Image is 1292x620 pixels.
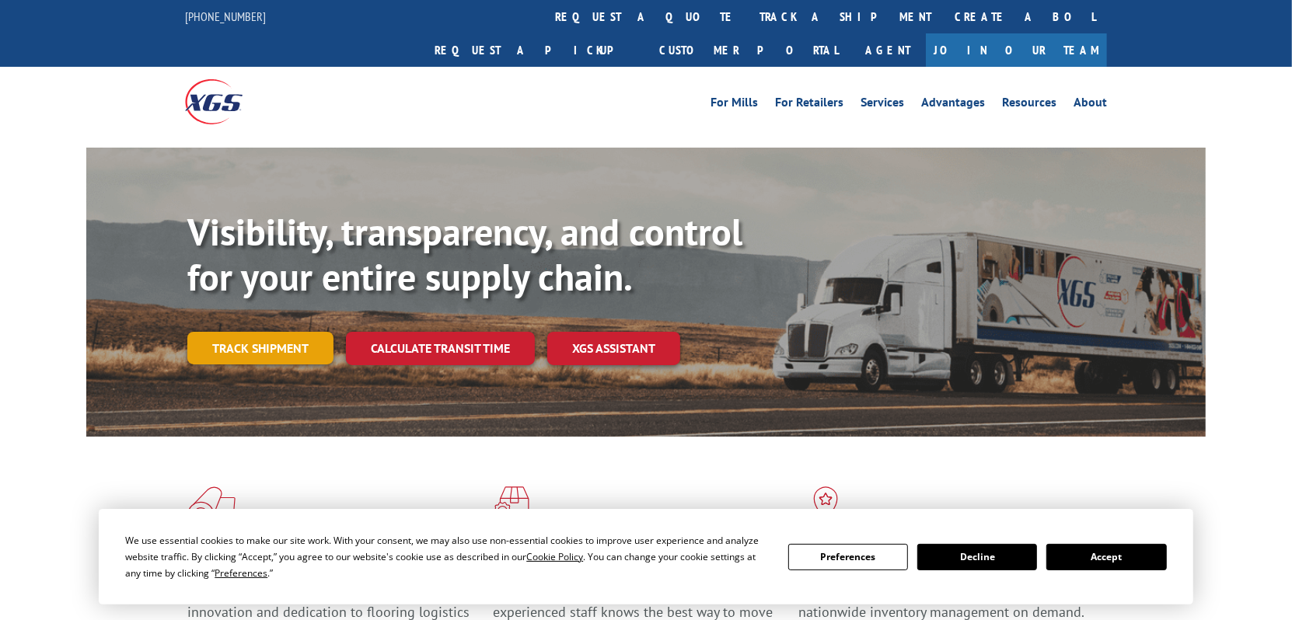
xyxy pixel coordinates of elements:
[493,486,529,527] img: xgs-icon-focused-on-flooring-red
[547,332,680,365] a: XGS ASSISTANT
[711,96,758,113] a: For Mills
[187,486,236,527] img: xgs-icon-total-supply-chain-intelligence-red
[526,550,583,563] span: Cookie Policy
[99,509,1193,604] div: Cookie Consent Prompt
[1046,544,1166,570] button: Accept
[775,96,843,113] a: For Retailers
[926,33,1107,67] a: Join Our Team
[850,33,926,67] a: Agent
[187,332,333,364] a: Track shipment
[921,96,985,113] a: Advantages
[215,566,267,580] span: Preferences
[423,33,648,67] a: Request a pickup
[185,9,266,24] a: [PHONE_NUMBER]
[125,532,769,581] div: We use essential cookies to make our site work. With your consent, we may also use non-essential ...
[346,332,535,365] a: Calculate transit time
[1074,96,1107,113] a: About
[799,486,853,527] img: xgs-icon-flagship-distribution-model-red
[187,207,742,301] b: Visibility, transparency, and control for your entire supply chain.
[861,96,904,113] a: Services
[917,544,1037,570] button: Decline
[1002,96,1056,113] a: Resources
[788,544,908,570] button: Preferences
[648,33,850,67] a: Customer Portal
